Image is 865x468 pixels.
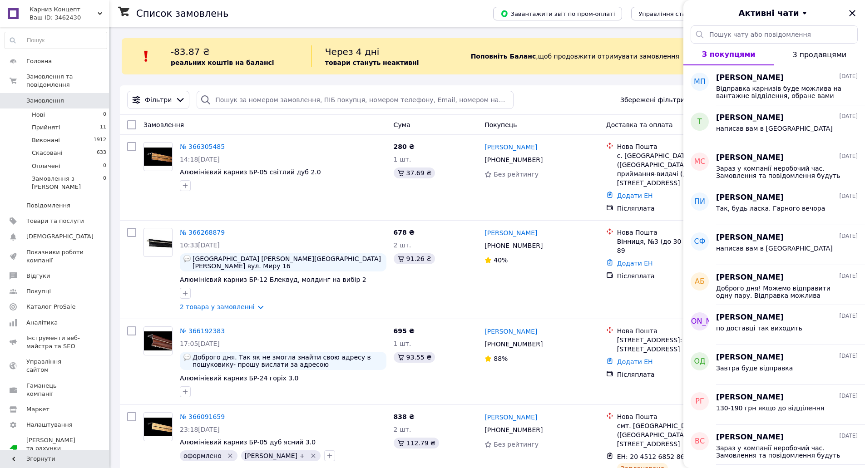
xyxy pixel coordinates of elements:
span: 695 ₴ [394,327,415,335]
span: З продавцями [792,50,846,59]
span: 0 [103,162,106,170]
input: Пошук [5,32,107,49]
span: Нові [32,111,45,119]
span: Повідомлення [26,202,70,210]
div: Нова Пошта [617,326,745,335]
div: Вінниця, №3 (до 30 кг): вул. Соборна, 89 [617,237,745,255]
a: [PERSON_NAME] [484,143,537,152]
a: Додати ЕН [617,358,653,365]
span: [PERSON_NAME] [716,272,784,283]
a: 2 товара у замовленні [180,303,255,310]
span: оформлено [183,452,222,459]
span: Замовлення та повідомлення [26,73,109,89]
div: Нова Пошта [617,412,745,421]
span: 88% [494,355,508,362]
span: Оплачені [32,162,60,170]
span: 2 шт. [394,241,411,249]
button: РГ[PERSON_NAME][DATE]130-190 грн якщо до відділення [683,385,865,425]
div: 37.69 ₴ [394,167,435,178]
a: [PERSON_NAME] [484,228,537,237]
div: с. [GEOGRAPHIC_DATA] ([GEOGRAPHIC_DATA].), Пункт приймання-видачі (до 30 кг): вул. [STREET_ADDRESS] [617,151,745,187]
button: Активні чати [709,7,840,19]
span: Каталог ProSale [26,303,75,311]
span: [PERSON_NAME] [716,432,784,443]
span: Налаштування [26,421,73,429]
button: Т[PERSON_NAME][DATE]написав вам в [GEOGRAPHIC_DATA] [683,105,865,145]
span: Аналітика [26,319,58,327]
span: [PERSON_NAME] [716,392,784,403]
div: [PHONE_NUMBER] [483,338,544,350]
span: Замовлення з [PERSON_NAME] [32,175,103,191]
span: [PERSON_NAME] [716,312,784,323]
span: [PERSON_NAME] [716,232,784,243]
span: [DATE] [839,73,858,80]
img: :speech_balloon: [183,354,191,361]
span: РГ [695,396,704,407]
button: МП[PERSON_NAME][DATE]Відправка карнизів буде можлива на вантажне відділення, обране вами поштове ... [683,65,865,105]
span: [DATE] [839,153,858,160]
div: Нова Пошта [617,228,745,237]
span: МП [694,77,706,87]
span: Завантажити звіт по пром-оплаті [500,10,615,18]
a: Фото товару [143,228,173,257]
span: ЕН: 20 4512 6852 8644 [617,453,693,460]
img: :speech_balloon: [183,255,191,262]
span: Т [697,117,702,127]
b: товари стануть неактивні [325,59,419,66]
span: 633 [97,149,106,157]
a: Алюмінієвий карниз БР-05 світлий дуб 2.0 [180,168,321,176]
span: [PERSON_NAME] [716,352,784,363]
button: Завантажити звіт по пром-оплаті [493,7,622,20]
span: ОД [694,356,705,367]
span: Cума [394,121,410,128]
a: Додати ЕН [617,260,653,267]
span: МС [694,157,706,167]
a: № 366305485 [180,143,225,150]
div: Післяплата [617,204,745,213]
button: пи[PERSON_NAME][DATE]Так, будь ласка. Гарного вечора [683,185,865,225]
span: [DATE] [839,192,858,200]
b: Поповніть Баланс [471,53,536,60]
a: [PERSON_NAME] [484,327,537,336]
span: 838 ₴ [394,413,415,420]
span: Управління сайтом [26,358,84,374]
span: 280 ₴ [394,143,415,150]
span: 1912 [94,136,106,144]
div: Ваш ID: 3462430 [30,14,109,22]
button: МС[PERSON_NAME][DATE]Зараз у компанії неробочий час. Замовлення та повідомлення будуть оброблені ... [683,145,865,185]
button: АБ[PERSON_NAME][DATE]Доброго дня! Можемо відправити одну пару. Відправка можлива завтра. [683,265,865,305]
span: [PERSON_NAME] та рахунки [26,436,84,461]
button: СФ[PERSON_NAME][DATE]написав вам в [GEOGRAPHIC_DATA] [683,225,865,265]
div: Післяплата [617,370,745,379]
a: Фото товару [143,412,173,441]
div: [PHONE_NUMBER] [483,239,544,252]
span: 130-190 грн якщо до відділення [716,404,824,412]
a: Фото товару [143,142,173,171]
span: Без рейтингу [494,441,539,448]
span: [DATE] [839,272,858,280]
span: Товари та послуги [26,217,84,225]
span: 2 шт. [394,426,411,433]
img: Фото товару [144,331,172,350]
div: , щоб продовжити отримувати замовлення [457,45,740,67]
button: З продавцями [774,44,865,65]
img: Фото товару [144,148,172,166]
span: 17:05[DATE] [180,340,220,347]
span: пи [694,197,705,207]
span: [PERSON_NAME] [716,192,784,203]
span: Управління статусами [638,10,708,17]
span: [DATE] [839,392,858,400]
span: Зараз у компанії неробочий час. Замовлення та повідомлення будуть оброблені з 09:00 найближчого р... [716,444,845,459]
svg: Видалити мітку [227,452,234,459]
span: написав вам в [GEOGRAPHIC_DATA] [716,245,833,252]
span: Алюмінієвий карниз БР-05 дуб ясний 3.0 [180,438,316,446]
a: Фото товару [143,326,173,355]
span: 678 ₴ [394,229,415,236]
input: Пошук за номером замовлення, ПІБ покупця, номером телефону, Email, номером накладної [197,91,513,109]
span: Доставка та оплата [606,121,673,128]
div: [STREET_ADDRESS]: ул. [STREET_ADDRESS] [617,335,745,354]
img: :exclamation: [139,49,153,63]
a: Алюмінієвий карниз БР-12 Блеквуд, молдинг на вибір 2 [180,276,366,283]
span: Через 4 дні [325,46,380,57]
span: [DATE] [839,352,858,360]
